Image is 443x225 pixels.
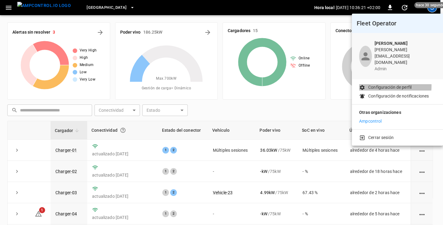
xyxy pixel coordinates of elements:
[374,47,436,66] p: [PERSON_NAME][EMAIL_ADDRESS][DOMAIN_NAME]
[359,118,382,124] p: Ampcontrol
[374,41,408,46] b: [PERSON_NAME]
[357,18,438,28] h6: Fleet Operator
[359,46,372,67] div: profile-icon
[368,84,412,91] p: Configuración de perfil
[359,109,436,118] p: Otras organizaciones
[374,66,436,72] p: admin
[368,93,429,99] p: Configuración de notificaciones
[368,134,394,141] p: Cerrar sesión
